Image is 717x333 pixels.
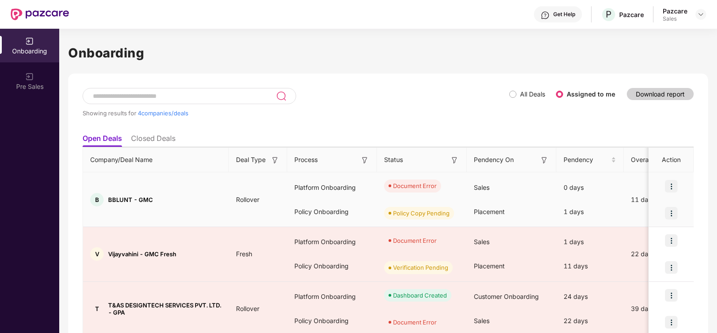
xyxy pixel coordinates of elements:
span: Customer Onboarding [474,293,539,300]
div: V [90,247,104,261]
span: Placement [474,208,505,215]
img: svg+xml;base64,PHN2ZyB3aWR0aD0iMTYiIGhlaWdodD0iMTYiIHZpZXdCb3g9IjAgMCAxNiAxNiIgZmlsbD0ibm9uZSIgeG... [271,156,280,165]
span: Rollover [229,305,267,312]
img: icon [665,289,678,302]
div: Document Error [393,181,437,190]
span: P [606,9,612,20]
img: svg+xml;base64,PHN2ZyB3aWR0aD0iMTYiIGhlaWdodD0iMTYiIHZpZXdCb3g9IjAgMCAxNiAxNiIgZmlsbD0ibm9uZSIgeG... [360,156,369,165]
img: icon [665,316,678,329]
img: svg+xml;base64,PHN2ZyBpZD0iRHJvcGRvd24tMzJ4MzIiIHhtbG5zPSJodHRwOi8vd3d3LnczLm9yZy8yMDAwL3N2ZyIgd2... [697,11,704,18]
label: All Deals [520,90,545,98]
span: T&AS DESIGNTECH SERVICES PVT. LTD. - GPA [108,302,222,316]
span: Sales [474,184,490,191]
span: Status [384,155,403,165]
img: svg+xml;base64,PHN2ZyB3aWR0aD0iMjAiIGhlaWdodD0iMjAiIHZpZXdCb3g9IjAgMCAyMCAyMCIgZmlsbD0ibm9uZSIgeG... [25,72,34,81]
span: Rollover [229,196,267,203]
div: 39 days [624,304,700,314]
img: icon [665,234,678,247]
div: 11 days [556,254,624,278]
span: Process [294,155,318,165]
div: 22 days [556,309,624,333]
th: Company/Deal Name [83,148,229,172]
button: Download report [627,88,694,100]
div: Platform Onboarding [287,230,377,254]
span: Sales [474,317,490,324]
div: 1 days [556,230,624,254]
div: Platform Onboarding [287,285,377,309]
div: T [90,302,104,315]
th: Overall Pendency [624,148,700,172]
img: svg+xml;base64,PHN2ZyB3aWR0aD0iMjAiIGhlaWdodD0iMjAiIHZpZXdCb3g9IjAgMCAyMCAyMCIgZmlsbD0ibm9uZSIgeG... [25,37,34,46]
img: New Pazcare Logo [11,9,69,20]
span: BBLUNT - GMC [108,196,153,203]
div: 24 days [556,285,624,309]
div: Sales [663,15,687,22]
div: 22 days [624,249,700,259]
img: svg+xml;base64,PHN2ZyB3aWR0aD0iMjQiIGhlaWdodD0iMjUiIHZpZXdCb3g9IjAgMCAyNCAyNSIgZmlsbD0ibm9uZSIgeG... [276,91,286,101]
img: svg+xml;base64,PHN2ZyB3aWR0aD0iMTYiIGhlaWdodD0iMTYiIHZpZXdCb3g9IjAgMCAxNiAxNiIgZmlsbD0ibm9uZSIgeG... [540,156,549,165]
th: Pendency [556,148,624,172]
img: icon [665,207,678,219]
span: Fresh [229,250,259,258]
img: svg+xml;base64,PHN2ZyBpZD0iSGVscC0zMngzMiIgeG1sbnM9Imh0dHA6Ly93d3cudzMub3JnLzIwMDAvc3ZnIiB3aWR0aD... [541,11,550,20]
div: Dashboard Created [393,291,447,300]
div: Policy Onboarding [287,200,377,224]
div: Verification Pending [393,263,448,272]
span: 4 companies/deals [138,110,188,117]
div: Policy Onboarding [287,309,377,333]
div: Platform Onboarding [287,175,377,200]
div: Document Error [393,236,437,245]
span: Deal Type [236,155,266,165]
h1: Onboarding [68,43,708,63]
div: Showing results for [83,110,509,117]
span: Vijayvahini - GMC Fresh [108,250,176,258]
label: Assigned to me [567,90,615,98]
span: Pendency [564,155,609,165]
li: Closed Deals [131,134,175,147]
div: B [90,193,104,206]
img: svg+xml;base64,PHN2ZyB3aWR0aD0iMTYiIGhlaWdodD0iMTYiIHZpZXdCb3g9IjAgMCAxNiAxNiIgZmlsbD0ibm9uZSIgeG... [450,156,459,165]
div: Get Help [553,11,575,18]
div: 1 days [556,200,624,224]
img: icon [665,261,678,274]
div: Pazcare [663,7,687,15]
div: 11 days [624,195,700,205]
span: Sales [474,238,490,245]
th: Action [649,148,694,172]
li: Open Deals [83,134,122,147]
div: Document Error [393,318,437,327]
div: Pazcare [619,10,644,19]
span: Placement [474,262,505,270]
div: Policy Onboarding [287,254,377,278]
img: icon [665,180,678,193]
div: 0 days [556,175,624,200]
span: Pendency On [474,155,514,165]
div: Policy Copy Pending [393,209,450,218]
